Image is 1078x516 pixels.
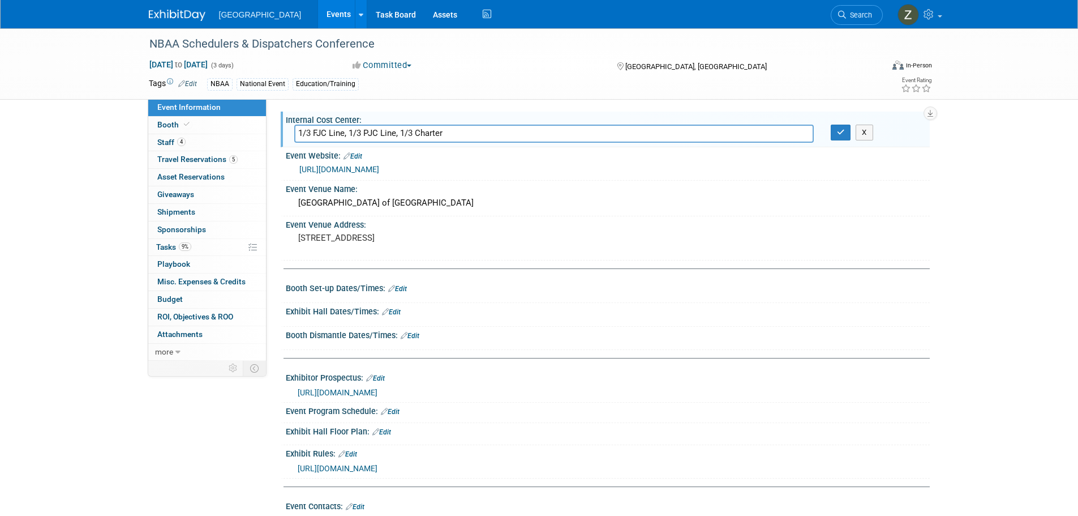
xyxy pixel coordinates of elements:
span: Misc. Expenses & Credits [157,277,246,286]
div: Exhibit Hall Dates/Times: [286,303,930,318]
div: In-Person [905,61,932,70]
span: Search [846,11,872,19]
a: Sponsorships [148,221,266,238]
a: Budget [148,291,266,308]
span: Asset Reservations [157,172,225,181]
div: Exhibitor Prospectus: [286,369,930,384]
a: Search [831,5,883,25]
span: Playbook [157,259,190,268]
a: Asset Reservations [148,169,266,186]
a: Edit [178,80,197,88]
span: Booth [157,120,192,129]
div: Booth Set-up Dates/Times: [286,280,930,295]
div: [GEOGRAPHIC_DATA] of [GEOGRAPHIC_DATA] [294,194,921,212]
div: Event Venue Name: [286,181,930,195]
span: 9% [179,242,191,251]
td: Personalize Event Tab Strip [224,361,243,376]
a: Edit [401,332,419,340]
a: Shipments [148,204,266,221]
div: Event Venue Address: [286,216,930,231]
span: Travel Reservations [157,155,238,164]
a: Edit [382,308,401,316]
div: Booth Dismantle Dates/Times: [286,327,930,342]
span: Attachments [157,330,203,339]
a: Edit [372,428,391,436]
a: Booth [148,117,266,134]
a: Staff4 [148,134,266,151]
div: Exhibit Hall Floor Plan: [286,423,930,438]
span: ROI, Objectives & ROO [157,312,233,321]
span: Sponsorships [157,225,206,234]
img: ExhibitDay [149,10,205,21]
div: Event Rating [901,78,931,83]
a: Event Information [148,99,266,116]
pre: [STREET_ADDRESS] [298,233,542,243]
a: Edit [338,450,357,458]
div: Event Format [816,59,933,76]
td: Tags [149,78,197,91]
img: Format-Inperson.png [892,61,904,70]
a: Playbook [148,256,266,273]
a: Giveaways [148,186,266,203]
a: Edit [366,374,385,382]
a: ROI, Objectives & ROO [148,309,266,326]
span: to [173,60,184,69]
a: more [148,344,266,361]
td: Toggle Event Tabs [243,361,266,376]
a: Edit [346,503,364,511]
span: Tasks [156,242,191,251]
a: [URL][DOMAIN_NAME] [298,464,377,473]
a: [URL][DOMAIN_NAME] [299,165,379,174]
div: Education/Training [293,78,359,90]
div: NBAA [207,78,233,90]
div: Event Program Schedule: [286,403,930,417]
div: National Event [237,78,289,90]
a: [URL][DOMAIN_NAME] [298,388,377,397]
div: Exhibit Rules: [286,445,930,460]
a: Edit [388,285,407,293]
div: Internal Cost Center: [286,112,930,126]
span: (3 days) [210,62,234,69]
a: Edit [381,408,400,416]
a: Travel Reservations5 [148,151,266,168]
div: Event Website: [286,147,930,162]
a: Attachments [148,326,266,343]
span: Budget [157,295,183,304]
span: [GEOGRAPHIC_DATA] [219,10,302,19]
a: Tasks9% [148,239,266,256]
span: Staff [157,138,186,147]
span: more [155,347,173,356]
a: Misc. Expenses & Credits [148,274,266,291]
span: 5 [229,155,238,164]
span: [GEOGRAPHIC_DATA], [GEOGRAPHIC_DATA] [625,62,767,71]
span: Event Information [157,103,221,112]
img: Zoe Graham [897,4,919,25]
span: Giveaways [157,190,194,199]
button: X [856,125,873,140]
div: Event Contacts: [286,498,930,513]
a: Edit [343,152,362,160]
i: Booth reservation complete [184,121,190,127]
span: [DATE] [DATE] [149,59,208,70]
div: NBAA Schedulers & Dispatchers Conference [145,34,866,54]
button: Committed [349,59,416,71]
span: 4 [177,138,186,146]
span: Shipments [157,207,195,216]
